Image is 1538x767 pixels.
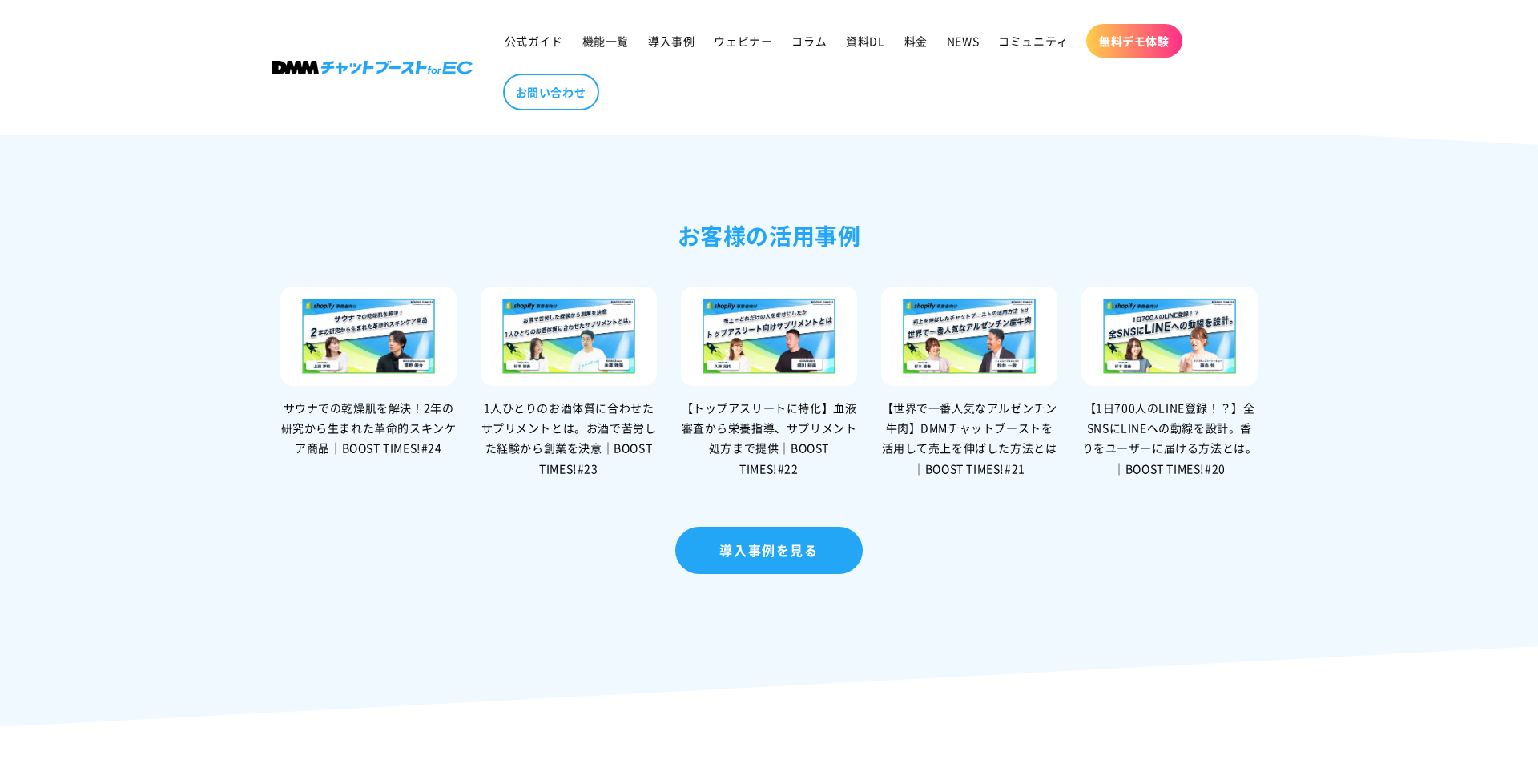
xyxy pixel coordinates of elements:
[988,24,1078,58] a: コミュニティ
[280,287,457,458] a: サウナでの乾燥肌を解決！2年の研究から生まれた革命的スキンケア商品｜BOOST TIMES!#24 サウナでの乾燥肌を解決！2年の研究から生まれた革命的スキンケア商品｜BOOST TIMES!#24
[895,24,937,58] a: 料金
[280,287,457,386] img: サウナでの乾燥肌を解決！2年の研究から生まれた革命的スキンケア商品｜BOOST TIMES!#24
[272,61,473,74] img: 株式会社DMM Boost
[573,24,638,58] a: 機能一覧
[481,287,657,478] a: 1人ひとりのお酒体質に合わせたサプリメントとは。お酒で苦労した経験から創業を決意｜BOOST TIMES!#23 1人ひとりのお酒体質に合わせたサプリメントとは。お酒で苦労した経験から創業を決意...
[836,24,894,58] a: 資料DL
[516,85,586,99] span: お問い合わせ
[681,287,857,478] a: 【トップアスリートに特化】血液審査から栄養指導、サプリメント処方まで提供｜BOOST TIMES!#22 【トップアスリートに特化】血液審査から栄養指導、サプリメント処方まで提供｜BOOST T...
[947,34,979,48] span: NEWS
[937,24,988,58] a: NEWS
[481,287,657,386] img: 1人ひとりのお酒体質に合わせたサプリメントとは。お酒で苦労した経験から創業を決意｜BOOST TIMES!#23
[881,287,1057,386] img: 【世界で一番人気なアルゼンチン牛肉】DMMチャットブーストを活用して売上を伸ばした方法とは｜BOOST TIMES!#21
[503,74,599,110] a: お問い合わせ
[704,24,782,58] a: ウェビナー
[714,34,772,48] span: ウェビナー
[681,398,857,479] div: 【トップアスリートに特化】血液審査から栄養指導、サプリメント処方まで提供｜BOOST TIMES!#22
[1081,398,1258,479] div: 【1日700人のLINE登録！？】全SNSにLINEへの動線を設計。香りをユーザーに届ける方法とは。｜BOOST TIMES!#20
[998,34,1069,48] span: コミュニティ
[505,34,563,48] span: 公式ガイド
[648,34,695,48] span: 導入事例
[782,24,836,58] a: コラム
[481,398,657,479] div: 1人ひとりのお酒体質に合わせたサプリメントとは。お酒で苦労した経験から創業を決意｜BOOST TIMES!#23
[1099,34,1170,48] span: 無料デモ体験
[904,34,928,48] span: 料金
[280,398,457,459] div: サウナでの乾燥肌を解決！2年の研究から生まれた革命的スキンケア商品｜BOOST TIMES!#24
[272,217,1266,255] h2: お客様の活用事例
[681,287,857,386] img: 【トップアスリートに特化】血液審査から栄養指導、サプリメント処方まで提供｜BOOST TIMES!#22
[791,34,827,48] span: コラム
[638,24,704,58] a: 導入事例
[846,34,884,48] span: 資料DL
[675,527,862,574] a: 導入事例を見る
[1086,24,1182,58] a: 無料デモ体験
[881,398,1057,479] div: 【世界で一番人気なアルゼンチン牛肉】DMMチャットブーストを活用して売上を伸ばした方法とは｜BOOST TIMES!#21
[495,24,573,58] a: 公式ガイド
[582,34,629,48] span: 機能一覧
[1081,287,1258,386] img: 【1日700人のLINE登録！？】全SNSにLINEへの動線を設計。香りをユーザーに届ける方法とは。｜BOOST TIMES!#20
[881,287,1057,478] a: 【世界で一番人気なアルゼンチン牛肉】DMMチャットブーストを活用して売上を伸ばした方法とは｜BOOST TIMES!#21 【世界で一番人気なアルゼンチン牛肉】DMMチャットブーストを活用して売...
[1081,287,1258,478] a: 【1日700人のLINE登録！？】全SNSにLINEへの動線を設計。香りをユーザーに届ける方法とは。｜BOOST TIMES!#20 【1日700人のLINE登録！？】全SNSにLINEへの動線...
